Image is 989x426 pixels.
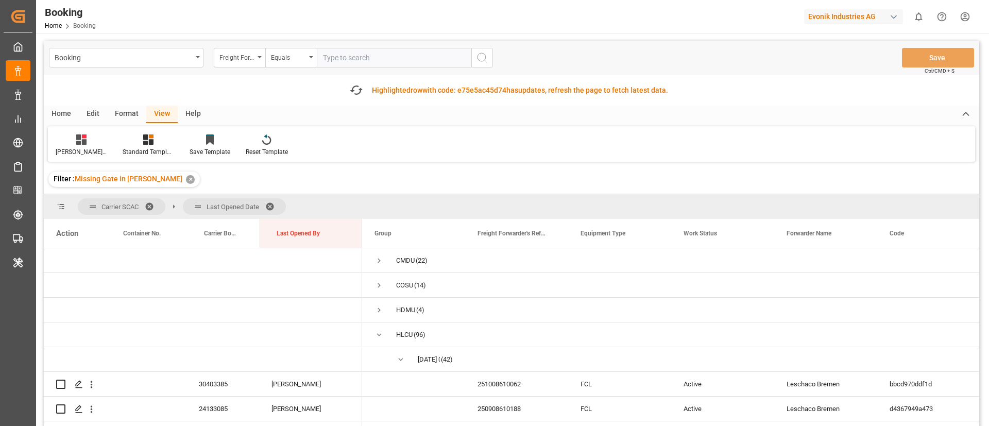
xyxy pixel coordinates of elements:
[684,230,717,237] span: Work Status
[568,397,671,421] div: FCL
[465,372,568,396] div: 251008610062
[45,22,62,29] a: Home
[396,249,415,272] div: CMDU
[416,249,428,272] span: (22)
[265,48,317,67] button: open menu
[271,50,306,62] div: Equals
[414,323,425,347] span: (96)
[925,67,954,75] span: Ctrl/CMD + S
[374,230,391,237] span: Group
[506,86,518,94] span: has
[396,298,415,322] div: HDMU
[186,397,259,421] div: 24133085
[56,229,78,238] div: Action
[44,273,362,298] div: Press SPACE to select this row.
[259,372,362,396] div: [PERSON_NAME]
[178,106,209,123] div: Help
[54,175,75,183] span: Filter :
[907,5,930,28] button: show 0 new notifications
[146,106,178,123] div: View
[186,372,259,396] div: 30403385
[44,347,362,372] div: Press SPACE to select this row.
[123,147,174,157] div: Standard Templates
[581,230,625,237] span: Equipment Type
[44,248,362,273] div: Press SPACE to select this row.
[414,274,426,297] span: (14)
[75,175,182,183] span: Missing Gate in [PERSON_NAME]
[123,230,161,237] span: Container No.
[418,348,440,371] div: [DATE] 00:00:00
[877,397,980,421] div: d4367949a473
[190,147,230,157] div: Save Template
[44,106,79,123] div: Home
[902,48,974,67] button: Save
[396,323,413,347] div: HLCU
[56,147,107,157] div: [PERSON_NAME] M
[246,147,288,157] div: Reset Template
[204,230,237,237] span: Carrier Booking No.
[890,230,904,237] span: Code
[804,9,903,24] div: Evonik Industries AG
[568,372,671,396] div: FCL
[186,175,195,184] div: ✕
[774,372,877,396] div: Leschaco Bremen
[44,322,362,347] div: Press SPACE to select this row.
[411,86,422,94] span: row
[55,50,192,63] div: Booking
[317,48,471,67] input: Type to search
[44,397,362,421] div: Press SPACE to select this row.
[416,298,424,322] span: (4)
[671,397,774,421] div: Active
[277,230,320,237] span: Last Opened By
[219,50,254,62] div: Freight Forwarder's Reference No.
[45,5,96,20] div: Booking
[804,7,907,26] button: Evonik Industries AG
[930,5,953,28] button: Help Center
[471,48,493,67] button: search button
[214,48,265,67] button: open menu
[396,274,413,297] div: COSU
[787,230,831,237] span: Forwarder Name
[107,106,146,123] div: Format
[441,348,453,371] span: (42)
[465,397,568,421] div: 250908610188
[44,298,362,322] div: Press SPACE to select this row.
[372,85,668,96] div: Highlighted with code: updates, refresh the page to fetch latest data.
[44,372,362,397] div: Press SPACE to select this row.
[259,397,362,421] div: [PERSON_NAME]
[774,397,877,421] div: Leschaco Bremen
[478,230,547,237] span: Freight Forwarder's Reference No.
[49,48,203,67] button: open menu
[207,203,259,211] span: Last Opened Date
[671,372,774,396] div: Active
[101,203,139,211] span: Carrier SCAC
[79,106,107,123] div: Edit
[457,86,506,94] span: e75e5ac45d74
[877,372,980,396] div: bbcd970ddf1d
